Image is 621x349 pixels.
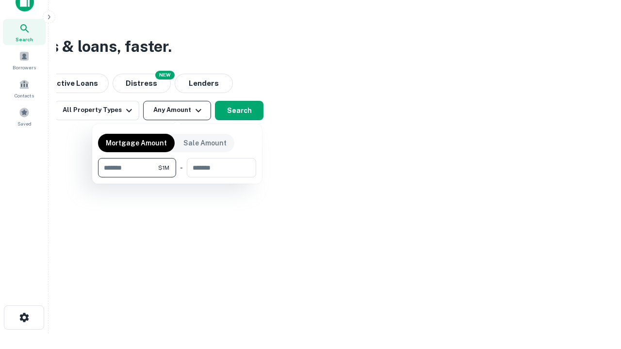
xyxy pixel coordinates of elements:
[158,163,169,172] span: $1M
[572,271,621,318] iframe: Chat Widget
[106,138,167,148] p: Mortgage Amount
[183,138,227,148] p: Sale Amount
[180,158,183,177] div: -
